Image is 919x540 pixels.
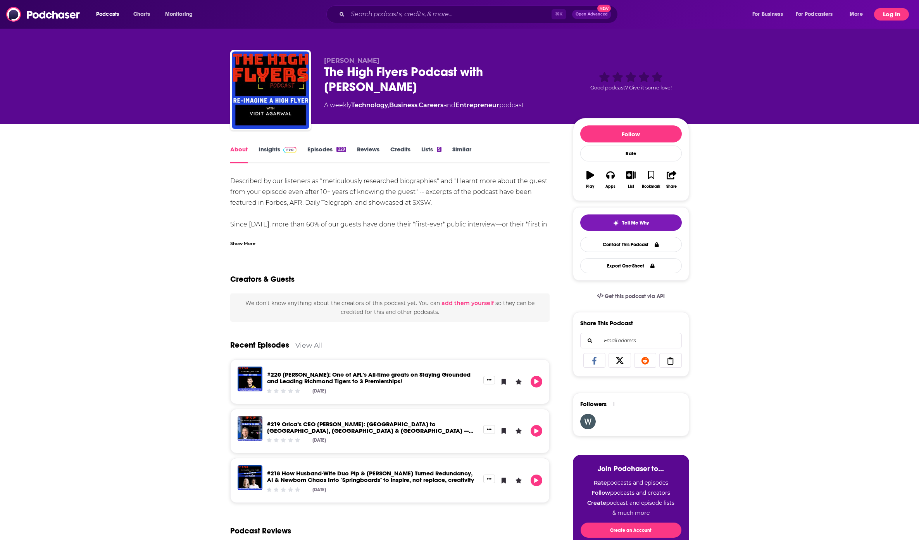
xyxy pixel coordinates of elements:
div: A weekly podcast [324,101,524,110]
span: More [850,9,863,20]
a: Copy Link [659,353,682,368]
div: Share [666,184,677,189]
div: Community Rating: 0 out of 5 [266,487,301,492]
div: Search podcasts, credits, & more... [334,5,625,23]
a: Episodes229 [307,146,346,163]
div: Rate [580,146,682,161]
button: Share [661,166,681,194]
a: Get this podcast via API [591,287,671,306]
button: Show More Button [483,425,495,434]
span: Monitoring [165,9,193,20]
a: Careers [419,101,443,109]
img: Podchaser Pro [283,147,297,153]
button: Leave a Rating [513,475,524,486]
button: Bookmark Episode [498,475,510,486]
button: open menu [160,8,203,21]
button: open menu [844,8,872,21]
div: Search followers [580,333,682,348]
div: 1 [613,401,615,408]
button: Play [580,166,600,194]
h3: Join Podchaser to... [581,464,681,473]
img: Podchaser - Follow, Share and Rate Podcasts [6,7,81,22]
div: Good podcast? Give it some love! [573,57,689,105]
a: #219 Orica’s CEO Sanjeev Gandhi: Mumbai to Germany, Japan & Australia — Breaking Barriers for Ind... [267,420,474,441]
button: Play [531,376,542,387]
button: Log In [874,8,909,21]
button: add them yourself [441,300,494,306]
a: About [230,146,248,163]
li: podcasts and episodes [581,479,681,486]
button: Show More Button [483,376,495,384]
div: [DATE] [312,437,326,443]
button: open menu [791,8,844,21]
a: Recent Episodes [230,340,289,350]
a: Similar [452,146,471,163]
a: Contact This Podcast [580,237,682,252]
button: Create an Account [581,523,681,538]
button: Export One-Sheet [580,258,682,273]
span: New [597,5,611,12]
span: Podcasts [96,9,119,20]
button: Follow [580,125,682,142]
a: Technology [351,101,388,109]
a: Reviews [357,146,379,163]
li: podcasts and creators [581,489,681,496]
li: & much more [581,509,681,516]
span: Open Advanced [576,12,608,16]
button: Leave a Rating [513,425,524,437]
a: #220 Trent Cotchin: One of AFL’s All-time greats on Staying Grounded and Leading Richmond Tigers ... [267,371,471,385]
a: Share on Reddit [634,353,657,368]
button: Play [531,475,542,486]
span: and [443,101,455,109]
strong: Create [587,499,606,506]
div: [DATE] [312,487,326,492]
span: ⌘ K [552,9,566,19]
span: [PERSON_NAME] [324,57,379,64]
a: Share on Facebook [583,353,606,368]
img: weedloversusa [580,414,596,429]
button: Leave a Rating [513,376,524,387]
img: #218 How Husband-Wife Duo Pip & Amy Turned Redundancy, AI & Newborn Chaos Into "Springboards" to ... [238,465,262,490]
button: List [621,166,641,194]
span: , [417,101,419,109]
div: Bookmark [642,184,660,189]
img: #219 Orica’s CEO Sanjeev Gandhi: Mumbai to Germany, Japan & Australia — Breaking Barriers for Ind... [238,416,262,441]
span: Get this podcast via API [605,293,665,300]
a: Business [389,101,417,109]
img: #220 Trent Cotchin: One of AFL’s All-time greats on Staying Grounded and Leading Richmond Tigers ... [238,367,262,391]
a: InsightsPodchaser Pro [259,146,297,163]
input: Email address... [587,333,675,348]
img: The High Flyers Podcast with Vidit Agarwal [232,51,309,129]
div: Community Rating: 0 out of 5 [266,437,301,443]
button: Open AdvancedNew [572,10,611,19]
button: Bookmark Episode [498,376,510,387]
button: open menu [747,8,793,21]
img: tell me why sparkle [613,220,619,226]
a: Entrepreneur [455,101,499,109]
h3: Podcast Reviews [230,526,291,536]
li: podcast and episode lists [581,499,681,506]
strong: Rate [594,479,607,486]
span: Tell Me Why [622,220,649,226]
div: Play [586,184,594,189]
span: , [388,101,389,109]
span: We don't know anything about the creators of this podcast yet . You can so they can be credited f... [245,300,535,315]
button: Show More Button [483,475,495,483]
a: Lists5 [421,146,441,163]
span: Followers [580,400,607,408]
button: Bookmark [641,166,661,194]
a: View All [295,341,323,349]
a: #218 How Husband-Wife Duo Pip & Amy Turned Redundancy, AI & Newborn Chaos Into "Springboards" to ... [267,470,474,483]
a: Credits [390,146,410,163]
input: Search podcasts, credits, & more... [348,8,552,21]
h2: Creators & Guests [230,274,295,284]
a: Share on X/Twitter [609,353,631,368]
span: Good podcast? Give it some love! [590,85,672,91]
div: Apps [605,184,616,189]
span: Charts [133,9,150,20]
button: tell me why sparkleTell Me Why [580,214,682,231]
